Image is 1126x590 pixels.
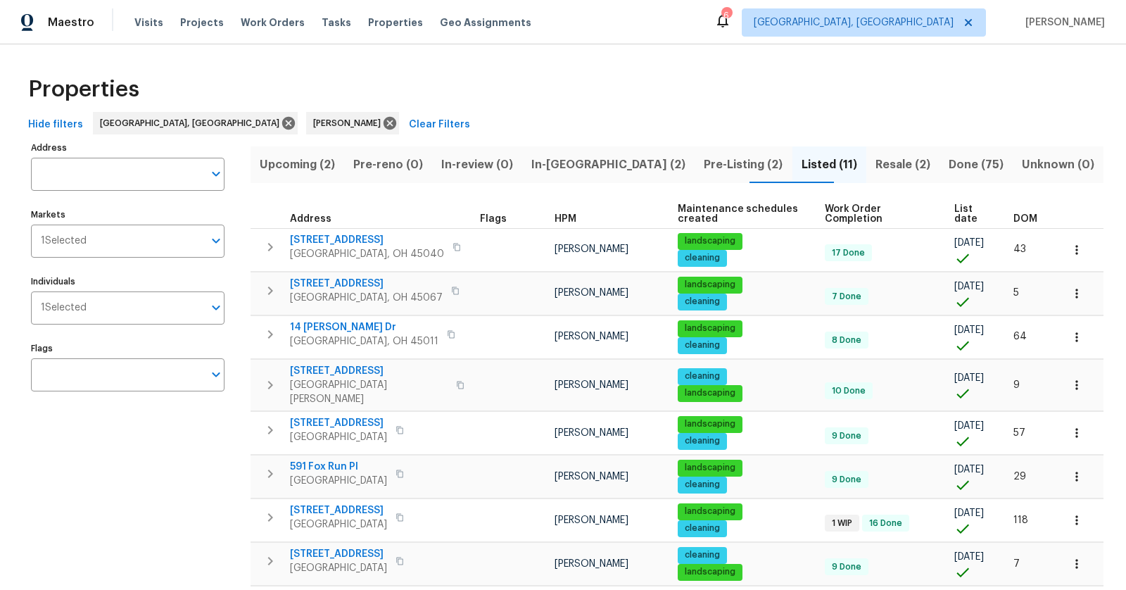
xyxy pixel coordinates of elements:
[31,144,224,152] label: Address
[290,416,387,430] span: [STREET_ADDRESS]
[954,552,984,562] span: [DATE]
[368,15,423,30] span: Properties
[290,503,387,517] span: [STREET_ADDRESS]
[48,15,94,30] span: Maestro
[1013,214,1037,224] span: DOM
[826,334,867,346] span: 8 Done
[409,116,470,134] span: Clear Filters
[290,320,438,334] span: 14 [PERSON_NAME] Dr
[1013,244,1026,254] span: 43
[678,204,802,224] span: Maintenance schedules created
[679,462,741,474] span: landscaping
[1013,380,1020,390] span: 9
[826,561,867,573] span: 9 Done
[241,15,305,30] span: Work Orders
[100,116,285,130] span: [GEOGRAPHIC_DATA], [GEOGRAPHIC_DATA]
[703,155,783,175] span: Pre-Listing (2)
[93,112,298,134] div: [GEOGRAPHIC_DATA], [GEOGRAPHIC_DATA]
[875,155,931,175] span: Resale (2)
[801,155,858,175] span: Listed (11)
[290,517,387,532] span: [GEOGRAPHIC_DATA]
[206,298,226,318] button: Open
[41,235,87,247] span: 1 Selected
[555,332,628,341] span: [PERSON_NAME]
[954,238,984,248] span: [DATE]
[322,18,351,27] span: Tasks
[679,522,726,534] span: cleaning
[679,387,741,399] span: landscaping
[826,385,871,397] span: 10 Done
[353,155,424,175] span: Pre-reno (0)
[306,112,399,134] div: [PERSON_NAME]
[679,435,726,447] span: cleaning
[555,380,628,390] span: [PERSON_NAME]
[721,8,731,23] div: 6
[403,112,476,138] button: Clear Filters
[826,291,867,303] span: 7 Done
[679,418,741,430] span: landscaping
[206,365,226,384] button: Open
[954,204,989,224] span: List date
[441,155,514,175] span: In-review (0)
[555,428,628,438] span: [PERSON_NAME]
[290,378,448,406] span: [GEOGRAPHIC_DATA][PERSON_NAME]
[954,325,984,335] span: [DATE]
[754,15,954,30] span: [GEOGRAPHIC_DATA], [GEOGRAPHIC_DATA]
[313,116,386,130] span: [PERSON_NAME]
[679,252,726,264] span: cleaning
[1013,515,1028,525] span: 118
[290,474,387,488] span: [GEOGRAPHIC_DATA]
[259,155,336,175] span: Upcoming (2)
[206,231,226,251] button: Open
[290,277,443,291] span: [STREET_ADDRESS]
[290,364,448,378] span: [STREET_ADDRESS]
[290,291,443,305] span: [GEOGRAPHIC_DATA], OH 45067
[1020,15,1105,30] span: [PERSON_NAME]
[826,474,867,486] span: 9 Done
[290,247,444,261] span: [GEOGRAPHIC_DATA], OH 45040
[825,204,930,224] span: Work Order Completion
[290,233,444,247] span: [STREET_ADDRESS]
[826,517,858,529] span: 1 WIP
[23,112,89,138] button: Hide filters
[28,116,83,134] span: Hide filters
[679,549,726,561] span: cleaning
[555,288,628,298] span: [PERSON_NAME]
[1013,428,1025,438] span: 57
[679,479,726,491] span: cleaning
[1021,155,1095,175] span: Unknown (0)
[1013,559,1020,569] span: 7
[679,566,741,578] span: landscaping
[1013,472,1026,482] span: 29
[290,561,387,575] span: [GEOGRAPHIC_DATA]
[1013,288,1019,298] span: 5
[679,322,741,334] span: landscaping
[290,334,438,349] span: [GEOGRAPHIC_DATA], OH 45011
[679,235,741,247] span: landscaping
[826,247,871,259] span: 17 Done
[290,430,387,444] span: [GEOGRAPHIC_DATA]
[555,214,576,224] span: HPM
[531,155,686,175] span: In-[GEOGRAPHIC_DATA] (2)
[180,15,224,30] span: Projects
[555,515,628,525] span: [PERSON_NAME]
[31,211,224,219] label: Markets
[679,370,726,382] span: cleaning
[41,302,87,314] span: 1 Selected
[290,460,387,474] span: 591 Fox Run Pl
[954,282,984,291] span: [DATE]
[954,421,984,431] span: [DATE]
[31,277,224,286] label: Individuals
[555,559,628,569] span: [PERSON_NAME]
[440,15,531,30] span: Geo Assignments
[826,430,867,442] span: 9 Done
[679,339,726,351] span: cleaning
[290,214,331,224] span: Address
[555,472,628,482] span: [PERSON_NAME]
[1013,332,1027,341] span: 64
[679,279,741,291] span: landscaping
[679,506,741,517] span: landscaping
[134,15,163,30] span: Visits
[28,82,139,96] span: Properties
[864,517,908,529] span: 16 Done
